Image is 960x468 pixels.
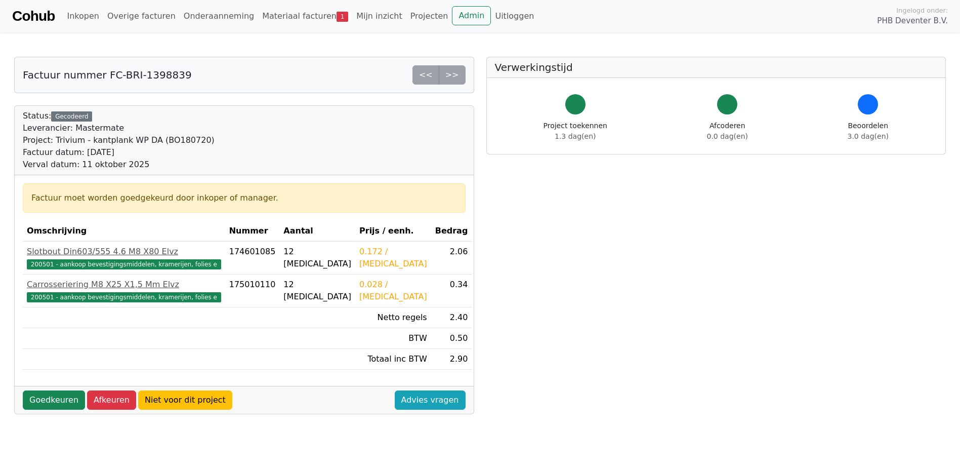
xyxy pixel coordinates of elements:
td: Totaal inc BTW [355,349,431,370]
td: Netto regels [355,307,431,328]
td: 2.90 [431,349,472,370]
a: Mijn inzicht [352,6,406,26]
th: Nummer [225,221,280,242]
td: 0.34 [431,275,472,307]
div: Leverancier: Mastermate [23,122,215,134]
span: 200501 - aankoop bevestigingsmiddelen, kramerijen, folies e [27,292,221,302]
td: 175010110 [225,275,280,307]
div: Slotbout Din603/555 4.6 M8 X80 Elvz [27,246,221,258]
span: 1.3 dag(en) [555,132,596,140]
td: BTW [355,328,431,349]
a: Afkeuren [87,391,136,410]
div: Factuur moet worden goedgekeurd door inkoper of manager. [31,192,457,204]
a: Onderaanneming [180,6,258,26]
td: 0.50 [431,328,472,349]
a: Uitloggen [491,6,538,26]
div: Project: Trivium - kantplank WP DA (BO180720) [23,134,215,146]
a: Niet voor dit project [138,391,232,410]
a: Slotbout Din603/555 4.6 M8 X80 Elvz200501 - aankoop bevestigingsmiddelen, kramerijen, folies e [27,246,221,270]
a: Advies vragen [395,391,466,410]
td: 174601085 [225,242,280,275]
a: Goedkeuren [23,391,85,410]
a: Carrosseriering M8 X25 X1,5 Mm Elvz200501 - aankoop bevestigingsmiddelen, kramerijen, folies e [27,279,221,303]
a: Inkopen [63,6,103,26]
a: Cohub [12,4,55,28]
span: Ingelogd onder: [896,6,948,15]
span: 200501 - aankoop bevestigingsmiddelen, kramerijen, folies e [27,259,221,269]
span: 0.0 dag(en) [707,132,748,140]
th: Prijs / eenh. [355,221,431,242]
div: Afcoderen [707,121,748,142]
div: Status: [23,110,215,171]
th: Aantal [279,221,355,242]
div: Verval datum: 11 oktober 2025 [23,159,215,171]
span: 3.0 dag(en) [848,132,889,140]
th: Bedrag [431,221,472,242]
div: Project toekennen [544,121,607,142]
h5: Verwerkingstijd [495,61,938,73]
div: 0.028 / [MEDICAL_DATA] [359,279,427,303]
a: Admin [452,6,491,25]
div: 12 [MEDICAL_DATA] [283,279,351,303]
td: 2.40 [431,307,472,328]
div: Beoordelen [848,121,889,142]
a: Overige facturen [103,6,180,26]
td: 2.06 [431,242,472,275]
h5: Factuur nummer FC-BRI-1398839 [23,69,192,81]
div: 0.172 / [MEDICAL_DATA] [359,246,427,270]
a: Materiaal facturen1 [258,6,352,26]
div: Factuur datum: [DATE] [23,146,215,159]
th: Omschrijving [23,221,225,242]
span: PHB Deventer B.V. [877,15,948,27]
div: Carrosseriering M8 X25 X1,5 Mm Elvz [27,279,221,291]
div: Gecodeerd [51,111,92,122]
div: 12 [MEDICAL_DATA] [283,246,351,270]
span: 1 [337,12,348,22]
a: Projecten [406,6,452,26]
